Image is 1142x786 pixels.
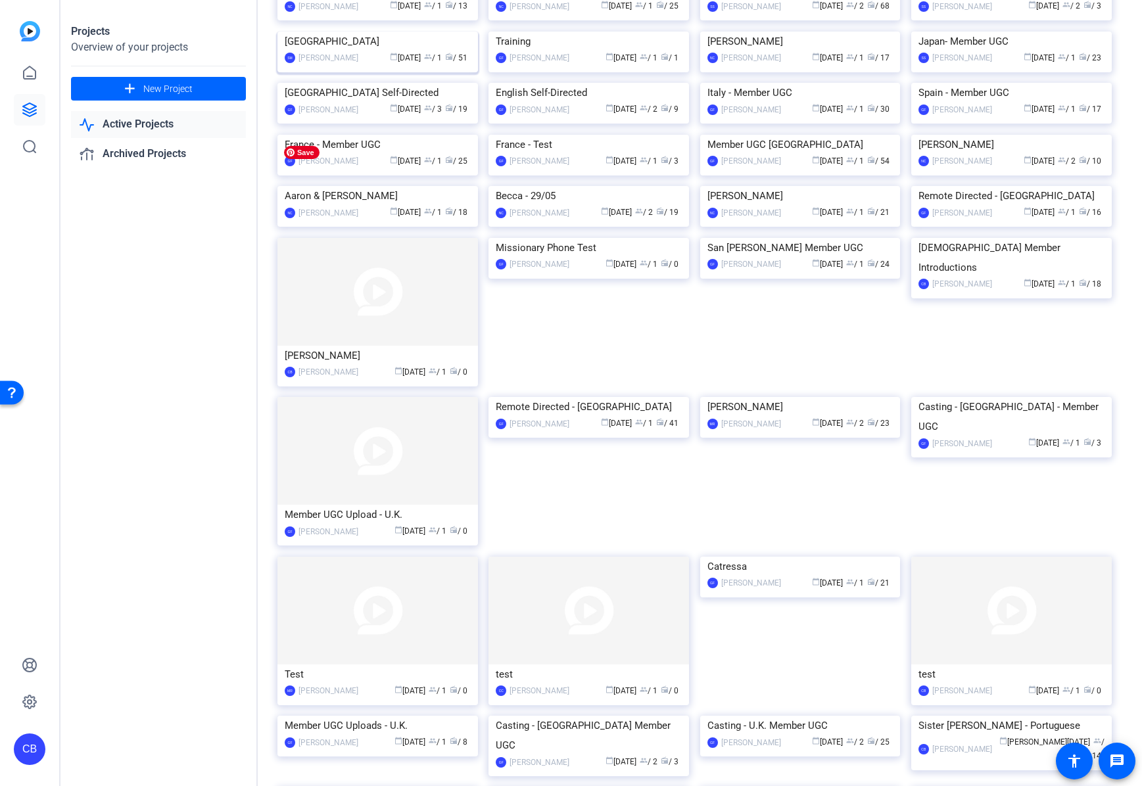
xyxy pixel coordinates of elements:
div: NC [707,208,718,218]
div: CB [918,279,929,289]
div: GF [496,104,506,115]
span: / 1 [1062,438,1080,448]
span: radio [661,53,669,60]
span: calendar_today [1024,156,1032,164]
span: radio [1079,279,1087,287]
div: [PERSON_NAME] [721,736,781,749]
span: [DATE] [390,53,421,62]
span: / 0 [450,526,467,536]
div: CC [496,685,506,696]
div: Member UGC [GEOGRAPHIC_DATA] [707,135,893,154]
span: calendar_today [606,685,613,693]
span: / 41 [656,419,678,428]
div: GF [707,104,718,115]
div: [PERSON_NAME] [298,525,358,538]
span: / 18 [445,208,467,217]
div: [PERSON_NAME] [932,154,992,168]
span: [DATE] [601,1,632,11]
div: NC [496,208,506,218]
span: calendar_today [1024,53,1032,60]
div: [PERSON_NAME] [510,684,569,697]
span: radio [450,526,458,534]
span: calendar_today [812,578,820,586]
span: / 2 [846,419,864,428]
div: [PERSON_NAME] [918,135,1105,154]
span: calendar_today [601,207,609,215]
span: calendar_today [601,1,609,9]
div: [PERSON_NAME] [298,154,358,168]
span: calendar_today [1028,685,1036,693]
div: Catressa [707,557,893,576]
div: France - Member UGC [285,135,471,154]
span: / 3 [1083,438,1101,448]
div: GF [918,104,929,115]
mat-icon: add [122,81,138,97]
span: radio [656,1,664,9]
span: group [1062,438,1070,446]
span: / 1 [424,1,442,11]
div: [PERSON_NAME] [285,346,471,365]
span: calendar_today [606,259,613,267]
span: / 1 [1058,104,1076,114]
span: calendar_today [1024,279,1032,287]
span: group [846,53,854,60]
span: / 0 [661,686,678,695]
div: CB [918,685,929,696]
span: / 9 [661,104,678,114]
span: / 10 [1079,156,1101,166]
span: [DATE] [606,686,636,695]
span: radio [445,1,453,9]
span: calendar_today [1028,438,1036,446]
div: SS [918,53,929,63]
div: SM [285,53,295,63]
span: radio [445,53,453,60]
span: / 2 [635,208,653,217]
span: group [846,207,854,215]
span: / 13 [445,1,467,11]
mat-icon: accessibility [1066,753,1082,769]
span: radio [867,1,875,9]
span: group [1062,1,1070,9]
span: radio [656,418,664,426]
div: [PERSON_NAME] [510,206,569,220]
span: [DATE] [390,156,421,166]
span: radio [661,104,669,112]
div: MR [707,419,718,429]
span: / 2 [1058,156,1076,166]
span: [DATE] [390,104,421,114]
div: GF [707,259,718,269]
span: group [429,367,437,375]
span: [DATE] [812,260,843,269]
div: GF [285,156,295,166]
div: Remote Directed - [GEOGRAPHIC_DATA] [918,186,1105,206]
span: / 1 [429,367,446,377]
span: group [424,207,432,215]
span: radio [1079,104,1087,112]
div: Japan- Member UGC [918,32,1105,51]
span: calendar_today [812,53,820,60]
div: Casting - [GEOGRAPHIC_DATA] - Member UGC [918,397,1105,436]
div: GF [918,438,929,449]
span: / 1 [640,53,657,62]
span: calendar_today [1024,104,1032,112]
div: GF [496,419,506,429]
span: group [640,53,648,60]
span: [DATE] [1028,438,1059,448]
span: / 0 [661,260,678,269]
div: [PERSON_NAME] [298,684,358,697]
button: New Project [71,77,246,101]
span: [DATE] [1024,156,1055,166]
span: calendar_today [812,418,820,426]
span: radio [656,207,664,215]
div: CB [14,733,45,765]
span: [DATE] [606,104,636,114]
span: radio [445,156,453,164]
span: [DATE] [812,1,843,11]
span: / 21 [867,578,890,588]
span: / 1 [635,419,653,428]
div: [PERSON_NAME] [721,103,781,116]
span: / 16 [1079,208,1101,217]
span: group [846,259,854,267]
span: radio [1083,1,1091,9]
span: [DATE] [1024,104,1055,114]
